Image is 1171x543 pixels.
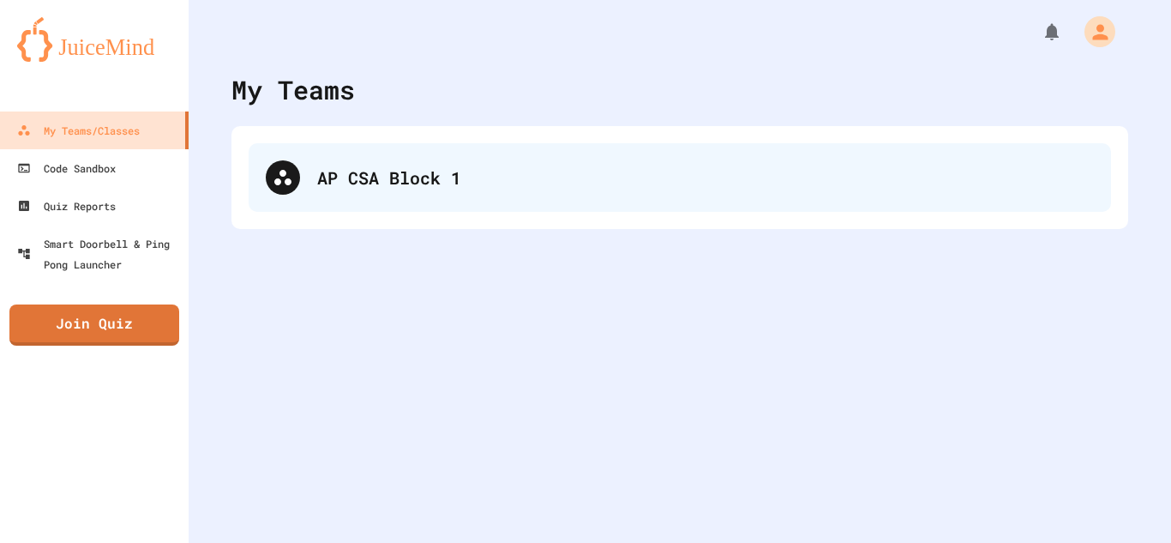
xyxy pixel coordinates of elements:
div: My Teams/Classes [17,120,140,141]
div: Smart Doorbell & Ping Pong Launcher [17,233,182,275]
div: My Teams [231,70,355,109]
div: My Notifications [1010,17,1066,46]
div: AP CSA Block 1 [249,143,1111,212]
div: My Account [1066,12,1120,51]
div: Code Sandbox [17,158,116,178]
a: Join Quiz [9,305,179,346]
div: Quiz Reports [17,196,116,216]
img: logo-orange.svg [17,17,171,62]
div: AP CSA Block 1 [317,165,1094,190]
